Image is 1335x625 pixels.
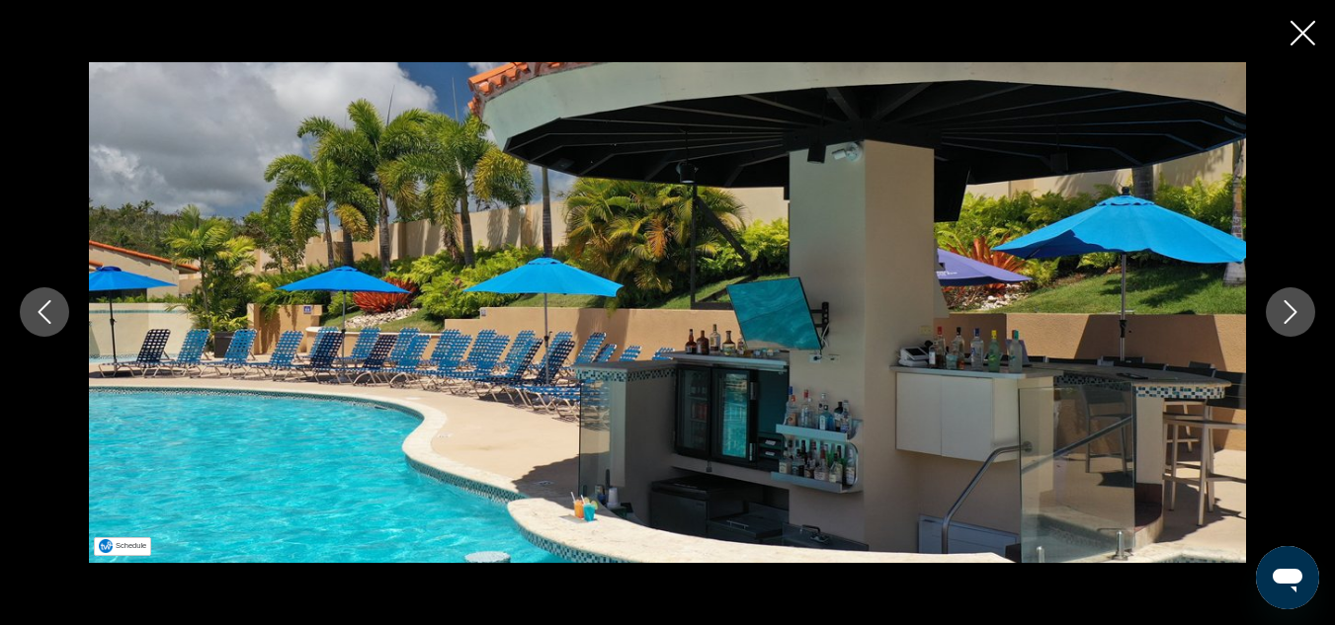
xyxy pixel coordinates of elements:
[20,287,69,337] button: Previous image
[116,541,146,550] span: Schedule
[1266,287,1315,337] button: Next image
[1256,546,1319,609] iframe: Botón para iniciar la ventana de mensajería
[94,537,151,556] button: Schedule
[1291,20,1315,50] button: Close slideshow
